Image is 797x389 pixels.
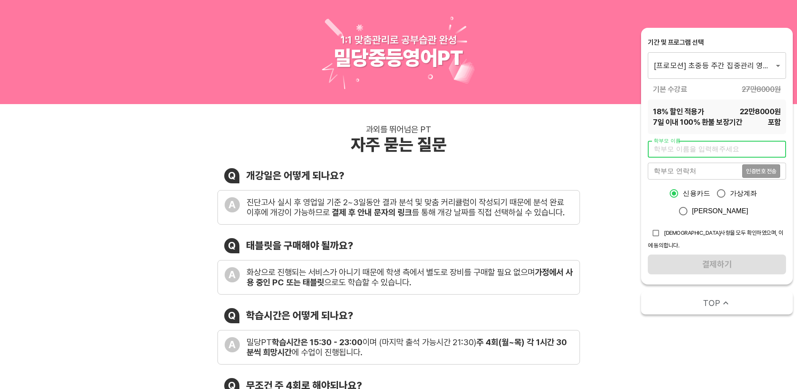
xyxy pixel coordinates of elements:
span: TOP [703,297,720,309]
span: 가상계좌 [730,188,757,199]
div: A [225,337,240,352]
span: 포함 [768,117,781,127]
span: [PERSON_NAME] [692,206,749,216]
span: 7 일 이내 100% 환불 보장기간 [653,117,742,127]
div: 태블릿을 구매해야 될까요? [246,239,353,252]
div: 1:1 맞춤관리로 공부습관 완성 [341,34,457,46]
div: A [225,197,240,212]
b: 학습시간은 15:30 - 23:00 [272,337,362,347]
div: 학습시간은 어떻게 되나요? [246,309,353,322]
input: 학부모 연락처를 입력해주세요 [648,163,742,180]
span: 18 % 할인 적용가 [653,106,704,117]
b: 주 4회(월~목) 각 1시간 30분씩 희망시간 [247,337,567,357]
div: 자주 묻는 질문 [351,134,447,155]
div: 과외를 뛰어넘은 PT [366,124,431,134]
div: 진단고사 실시 후 영업일 기준 2~3일동안 결과 분석 및 맞춤 커리큘럼이 작성되기 때문에 분석 완료 이후에 개강이 가능하므로 를 통해 개강 날짜를 직접 선택하실 수 있습니다. [247,197,573,217]
span: 기본 수강료 [653,84,687,94]
div: Q [224,308,239,323]
div: Q [224,238,239,253]
div: 밀당PT 이며 (마지막 출석 가능시간 21:30) 에 수업이 진행됩니다. [247,337,573,357]
button: TOP [641,291,793,314]
span: 22만8000 원 [740,106,781,117]
span: 27만8000 원 [742,84,781,94]
div: 화상으로 진행되는 서비스가 아니기 때문에 학생 측에서 별도로 장비를 구매할 필요 없으며 으로도 학습할 수 있습니다. [247,267,573,287]
span: [DEMOGRAPHIC_DATA]사항을 모두 확인하였으며, 이에 동의합니다. [648,229,784,249]
b: 가정에서 사용 중인 PC 또는 태블릿 [247,267,573,287]
span: 신용카드 [683,188,710,199]
input: 학부모 이름을 입력해주세요 [648,141,786,158]
div: A [225,267,240,282]
div: 개강일은 어떻게 되나요? [246,169,344,182]
div: 밀당중등영어PT [334,46,463,70]
div: [프로모션] 초중등 주간 집중관리 영어 4주(약 1개월) 프로그램 [648,52,786,78]
div: Q [224,168,239,183]
b: 결제 후 안내 문자의 링크 [332,207,412,217]
div: 기간 및 프로그램 선택 [648,38,786,47]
